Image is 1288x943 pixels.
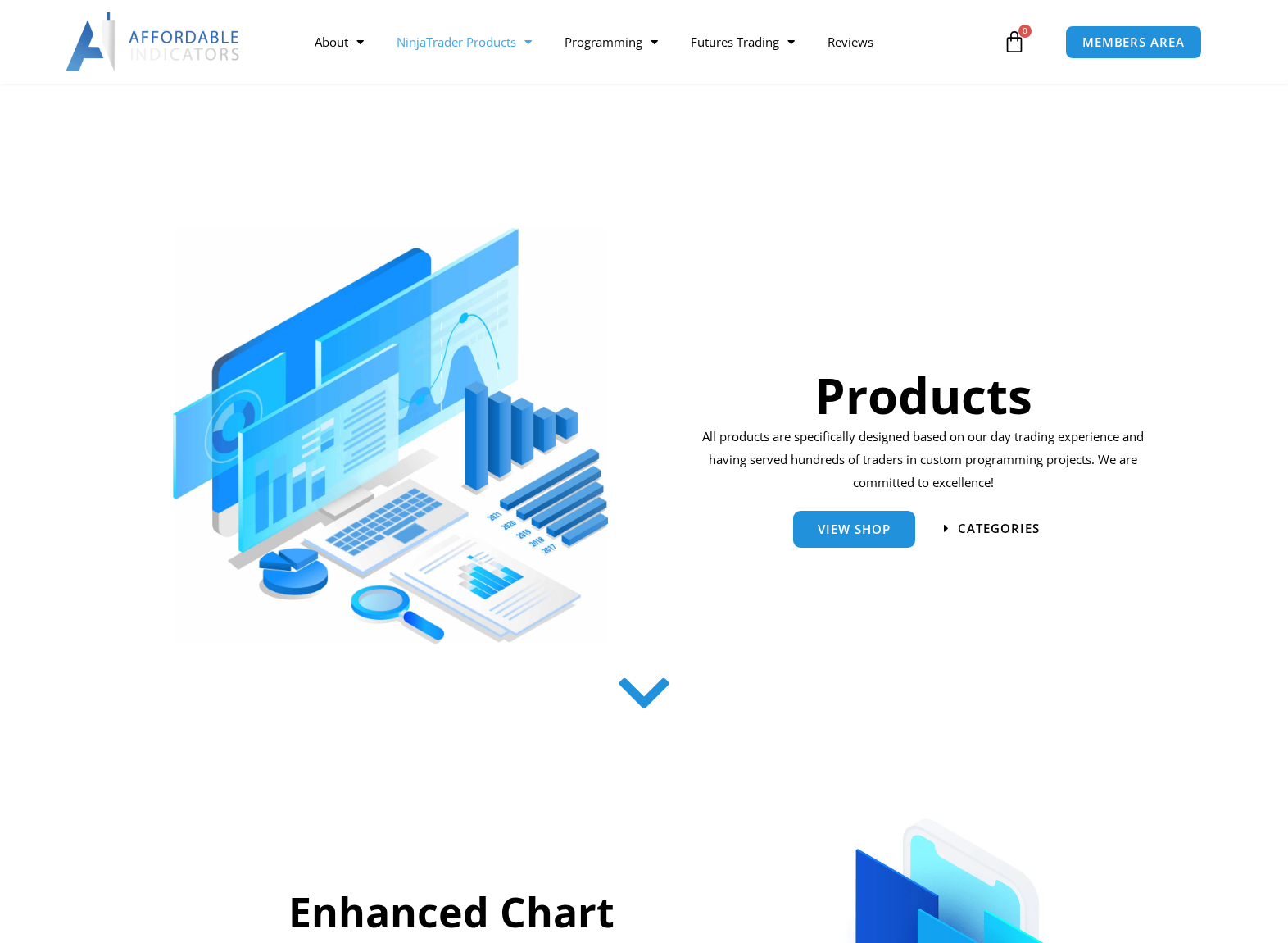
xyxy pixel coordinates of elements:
[944,522,1040,535] a: categories
[548,23,674,61] a: Programming
[958,522,1040,535] span: categories
[173,228,608,644] img: ProductsSection scaled | Affordable Indicators – NinjaTrader
[66,12,242,71] img: LogoAI | Affordable Indicators – NinjaTrader
[793,511,915,548] a: View Shop
[1065,25,1202,59] a: MEMBERS AREA
[298,23,999,61] nav: Menu
[696,361,1150,430] h1: Products
[1082,36,1185,48] span: MEMBERS AREA
[674,23,811,61] a: Futures Trading
[811,23,890,61] a: Reviews
[818,523,891,535] span: View Shop
[696,426,1150,494] p: All products are specifically designed based on our day trading experience and having served hund...
[298,23,380,61] a: About
[978,18,1050,66] a: 0
[380,23,548,61] a: NinjaTrader Products
[1018,25,1032,38] span: 0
